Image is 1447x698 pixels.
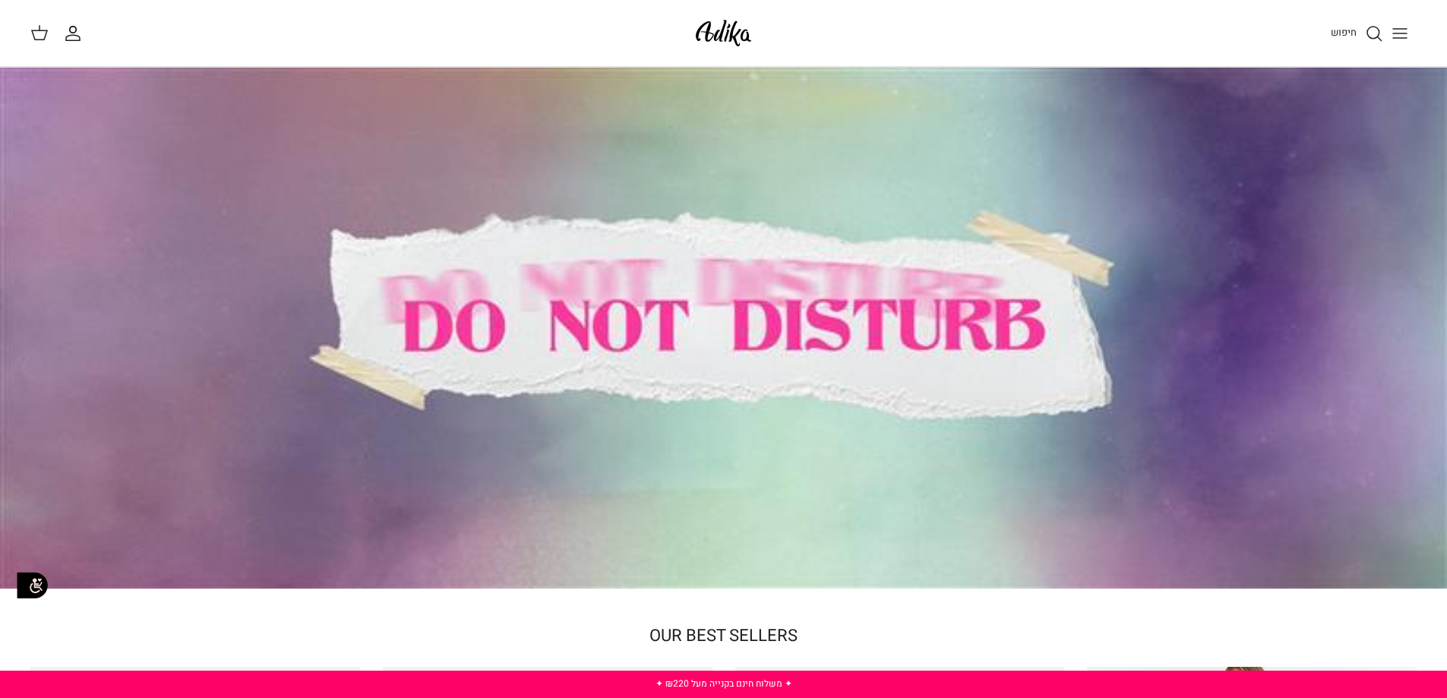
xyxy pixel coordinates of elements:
[1383,17,1417,50] button: Toggle menu
[1331,24,1383,43] a: חיפוש
[1331,25,1357,39] span: חיפוש
[656,677,792,690] a: ✦ משלוח חינם בקנייה מעל ₪220 ✦
[649,624,798,648] a: OUR BEST SELLERS
[691,15,756,51] img: Adika IL
[11,564,53,606] img: accessibility_icon02.svg
[64,24,88,43] a: החשבון שלי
